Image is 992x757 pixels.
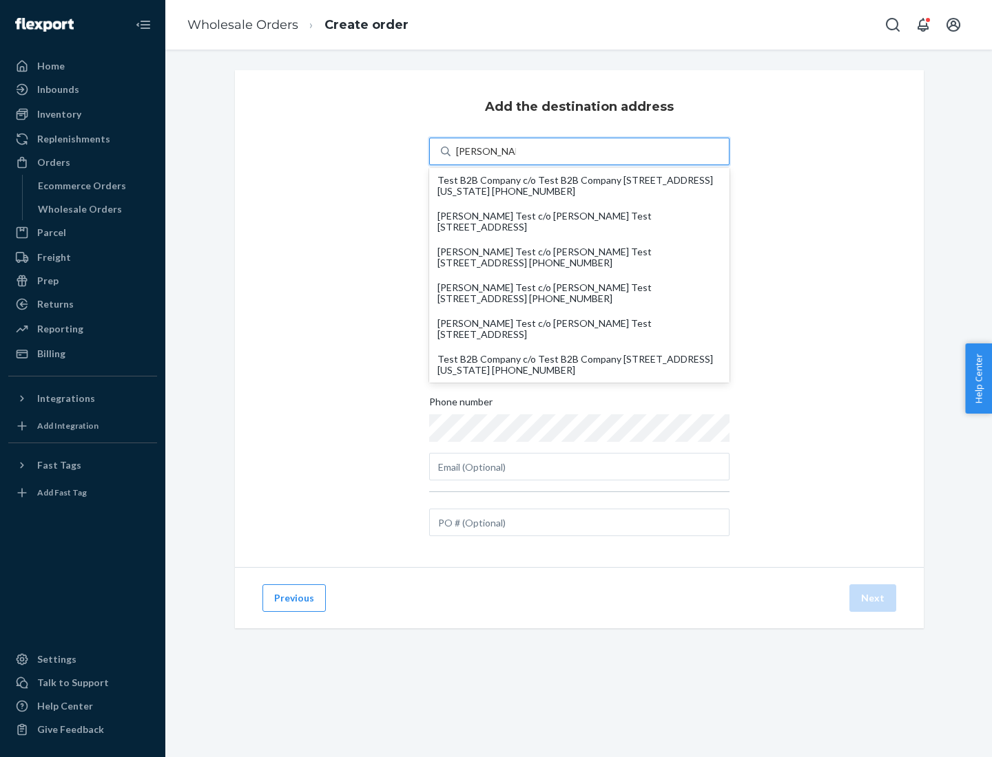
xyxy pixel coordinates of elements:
[37,458,81,472] div: Fast Tags
[849,584,896,612] button: Next
[437,318,721,340] div: [PERSON_NAME] Test c/o [PERSON_NAME] Test [STREET_ADDRESS]
[37,83,79,96] div: Inbounds
[130,11,157,39] button: Close Navigation
[37,59,65,73] div: Home
[324,17,409,32] a: Create order
[8,482,157,504] a: Add Fast Tag
[437,354,721,376] div: Test B2B Company c/o Test B2B Company [STREET_ADDRESS][US_STATE] [PHONE_NUMBER]
[437,282,721,304] div: [PERSON_NAME] Test c/o [PERSON_NAME] Test [STREET_ADDRESS] [PHONE_NUMBER]
[8,454,157,476] button: Fast Tags
[37,676,109,690] div: Talk to Support
[37,226,66,239] div: Parcel
[437,175,721,197] div: Test B2B Company c/o Test B2B Company [STREET_ADDRESS][US_STATE] [PHONE_NUMBER]
[8,55,157,77] a: Home
[262,584,326,612] button: Previous
[940,11,967,39] button: Open account menu
[38,202,122,216] div: Wholesale Orders
[8,387,157,409] button: Integrations
[37,156,70,169] div: Orders
[37,699,93,713] div: Help Center
[37,274,59,288] div: Prep
[8,318,157,340] a: Reporting
[8,78,157,100] a: Inbounds
[38,179,126,193] div: Ecommerce Orders
[37,652,76,666] div: Settings
[8,151,157,173] a: Orders
[8,270,157,292] a: Prep
[8,695,157,717] a: Help Center
[37,132,110,146] div: Replenishments
[8,648,157,670] a: Settings
[437,211,721,233] div: [PERSON_NAME] Test c/o [PERSON_NAME] Test [STREET_ADDRESS]
[8,415,157,437] a: Add Integration
[8,128,157,150] a: Replenishments
[8,343,157,365] a: Billing
[37,322,83,336] div: Reporting
[8,672,157,694] a: Talk to Support
[965,343,992,414] button: Help Center
[31,198,158,220] a: Wholesale Orders
[879,11,907,39] button: Open Search Box
[37,250,71,264] div: Freight
[37,297,74,311] div: Returns
[8,718,157,740] button: Give Feedback
[8,103,157,125] a: Inventory
[37,723,104,736] div: Give Feedback
[909,11,937,39] button: Open notifications
[176,5,420,45] ol: breadcrumbs
[437,246,721,268] div: [PERSON_NAME] Test c/o [PERSON_NAME] Test [STREET_ADDRESS] [PHONE_NUMBER]
[15,18,74,32] img: Flexport logo
[429,395,493,414] span: Phone number
[429,509,730,536] input: PO # (Optional)
[485,98,674,116] h3: Add the destination address
[8,293,157,315] a: Returns
[8,222,157,244] a: Parcel
[37,347,65,361] div: Billing
[187,17,298,32] a: Wholesale Orders
[8,246,157,268] a: Freight
[31,175,158,197] a: Ecommerce Orders
[37,420,99,431] div: Add Integration
[37,107,81,121] div: Inventory
[456,145,516,158] input: Test B2B Company c/o Test B2B Company [STREET_ADDRESS][US_STATE] [PHONE_NUMBER][PERSON_NAME] Test...
[429,453,730,480] input: Email (Optional)
[37,487,87,498] div: Add Fast Tag
[37,392,95,405] div: Integrations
